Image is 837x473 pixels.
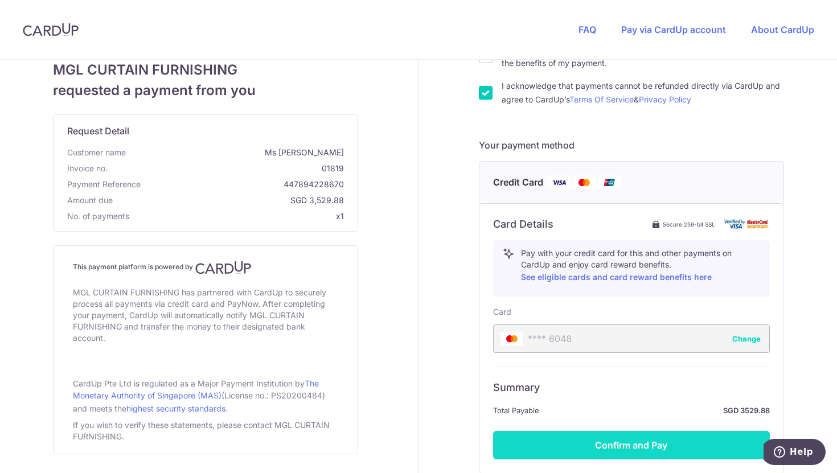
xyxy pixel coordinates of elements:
[73,285,338,346] div: MGL CURTAIN FURNISHING has partnered with CardUp to securely process all payments via credit card...
[732,333,761,344] button: Change
[67,179,141,189] span: translation missing: en.payment_reference
[548,175,571,190] img: Visa
[23,23,79,36] img: CardUp
[112,163,344,174] span: 01819
[521,248,760,284] p: Pay with your credit card for this and other payments on CardUp and enjoy card reward benefits.
[67,125,129,137] span: translation missing: en.request_detail
[67,163,108,174] span: Invoice no.
[493,306,511,318] label: Card
[573,175,596,190] img: Mastercard
[73,417,338,445] div: If you wish to verify these statements, please contact MGL CURTAIN FURNISHING.
[598,175,621,190] img: Union Pay
[126,404,225,413] a: highest security standards
[130,147,344,158] span: Ms [PERSON_NAME]
[724,219,770,229] img: card secure
[493,217,553,231] h6: Card Details
[578,24,596,35] a: FAQ
[493,175,543,190] span: Credit Card
[569,94,634,104] a: Terms Of Service
[764,439,826,467] iframe: Opens a widget where you can find more information
[73,261,338,274] h4: This payment platform is powered by
[195,261,251,274] img: CardUp
[67,147,126,158] span: Customer name
[479,138,784,152] h5: Your payment method
[117,195,344,206] span: SGD 3,529.88
[751,24,814,35] a: About CardUp
[493,404,539,417] span: Total Payable
[67,195,113,206] span: Amount due
[544,404,770,417] strong: SGD 3529.88
[663,220,715,229] span: Secure 256-bit SSL
[639,94,691,104] a: Privacy Policy
[493,381,770,394] h6: Summary
[145,179,344,190] span: 447894228670
[53,80,358,101] span: requested a payment from you
[521,272,712,282] a: See eligible cards and card reward benefits here
[493,431,770,459] button: Confirm and Pay
[73,374,338,417] div: CardUp Pte Ltd is regulated as a Major Payment Institution by (License no.: PS20200484) and meets...
[621,24,726,35] a: Pay via CardUp account
[67,211,129,222] span: No. of payments
[502,79,784,106] label: I acknowledge that payments cannot be refunded directly via CardUp and agree to CardUp’s &
[336,211,344,221] span: x1
[53,60,358,80] span: MGL CURTAIN FURNISHING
